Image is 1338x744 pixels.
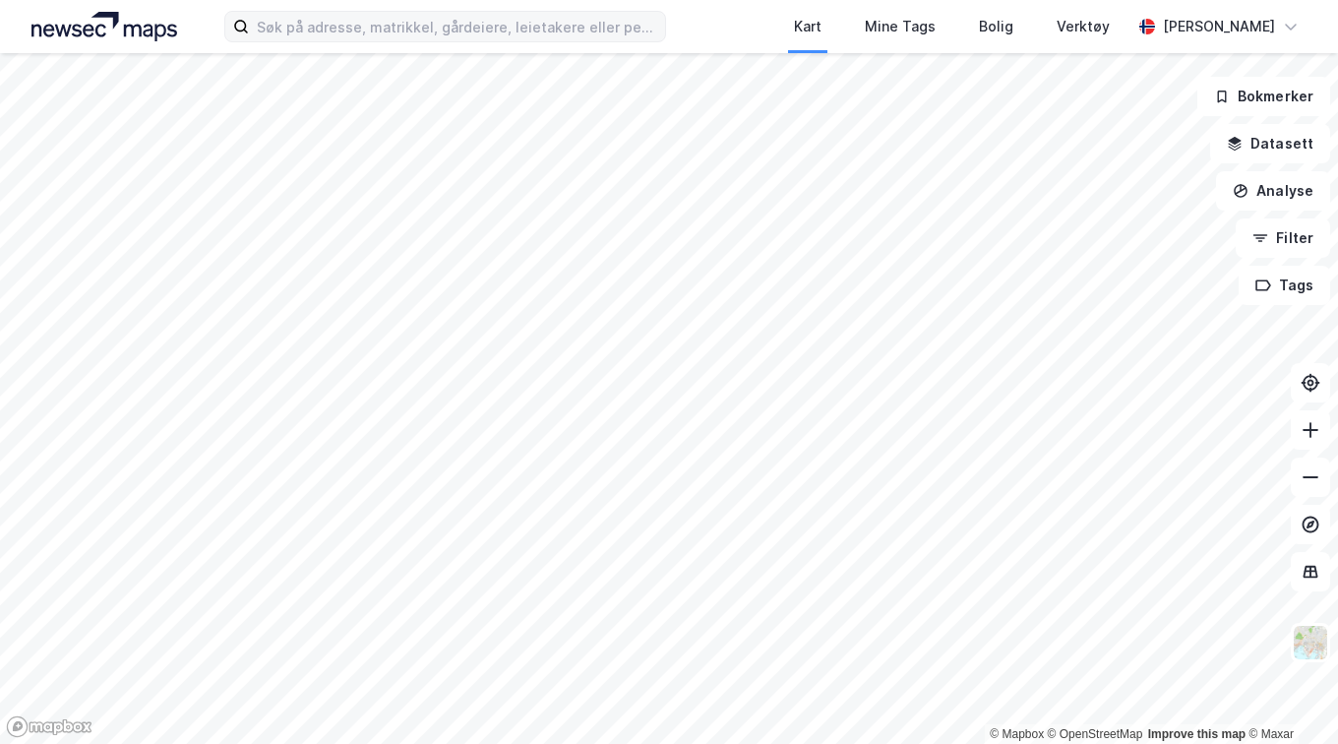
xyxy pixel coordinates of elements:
[990,727,1044,741] a: Mapbox
[249,12,664,41] input: Søk på adresse, matrikkel, gårdeiere, leietakere eller personer
[31,12,177,41] img: logo.a4113a55bc3d86da70a041830d287a7e.svg
[1239,266,1330,305] button: Tags
[979,15,1013,38] div: Bolig
[1216,171,1330,211] button: Analyse
[1048,727,1143,741] a: OpenStreetMap
[1148,727,1246,741] a: Improve this map
[1197,77,1330,116] button: Bokmerker
[6,715,92,738] a: Mapbox homepage
[1292,624,1329,661] img: Z
[1236,218,1330,258] button: Filter
[1163,15,1275,38] div: [PERSON_NAME]
[865,15,936,38] div: Mine Tags
[794,15,821,38] div: Kart
[1210,124,1330,163] button: Datasett
[1057,15,1110,38] div: Verktøy
[1240,650,1338,744] iframe: Chat Widget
